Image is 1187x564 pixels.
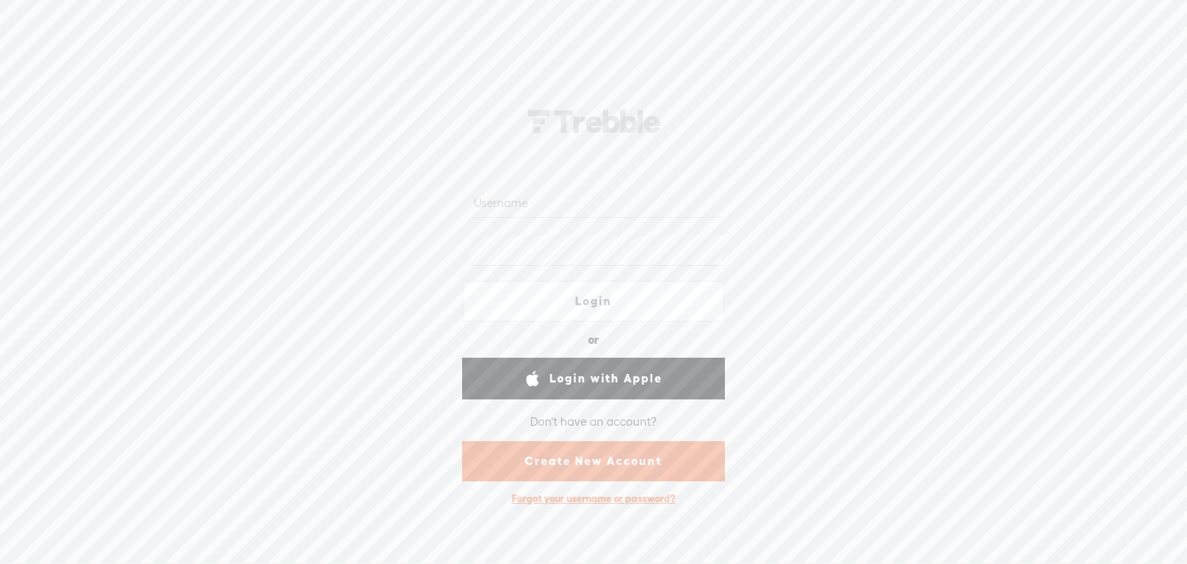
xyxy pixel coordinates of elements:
[462,441,725,481] a: Create New Account
[462,280,725,322] a: Login
[471,188,722,218] input: Username
[588,328,599,352] div: or
[530,406,657,438] div: Don't have an account?
[504,484,683,513] div: Forgot your username or password?
[462,358,725,399] a: Login with Apple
